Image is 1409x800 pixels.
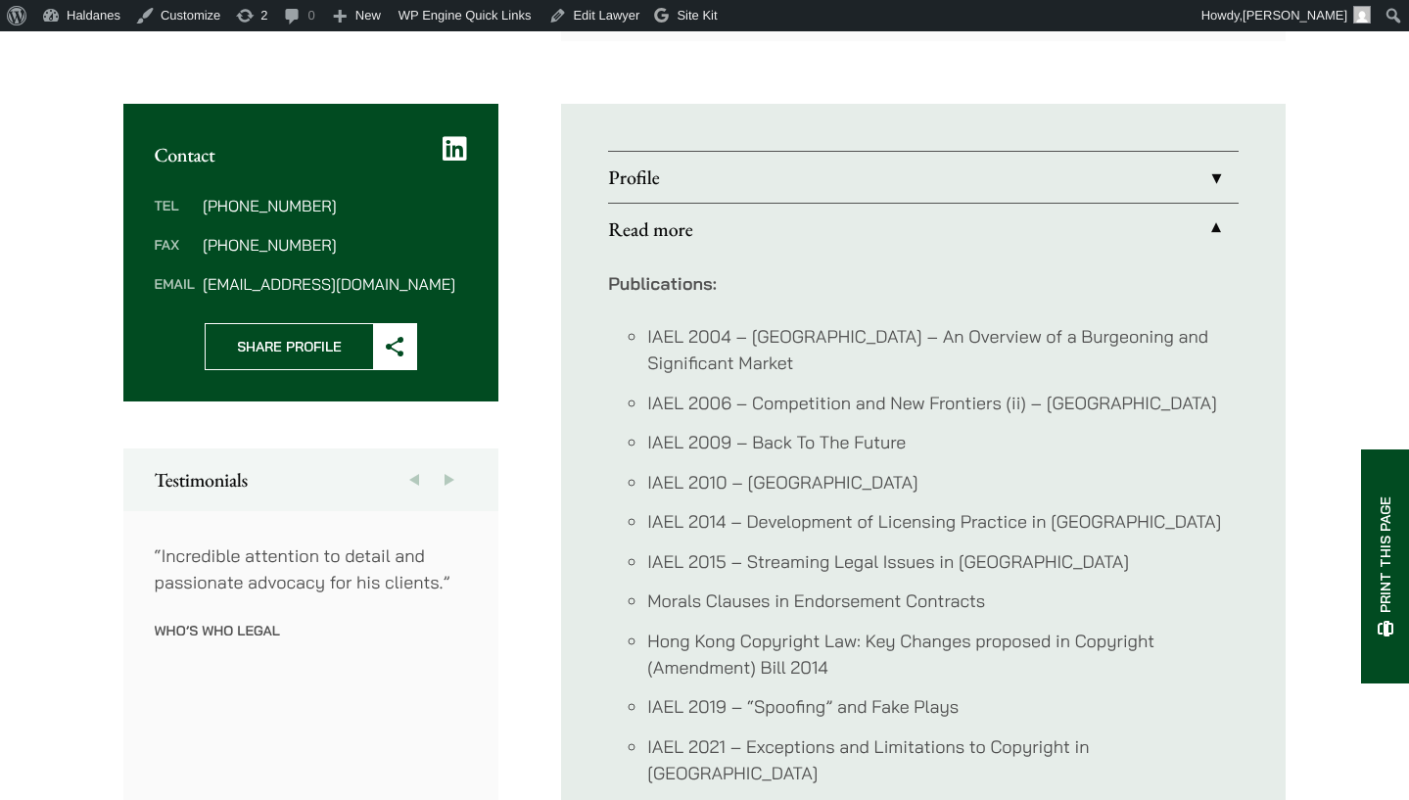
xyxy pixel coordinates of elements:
p: Who’s Who Legal [155,622,468,639]
li: IAEL 2019 – “Spoofing” and Fake Plays [647,693,1239,720]
li: Morals Clauses in Endorsement Contracts [647,588,1239,614]
dd: [PHONE_NUMBER] [203,237,467,253]
li: IAEL 2009 – Back To The Future [647,429,1239,455]
button: Next [432,448,467,511]
li: IAEL 2015 – Streaming Legal Issues in [GEOGRAPHIC_DATA] [647,548,1239,575]
p: “Incredible attention to detail and passionate advocacy for his clients.” [155,542,468,595]
li: IAEL 2004 – [GEOGRAPHIC_DATA] – An Overview of a Burgeoning and Significant Market [647,323,1239,376]
li: IAEL 2021 – Exceptions and Limitations to Copyright in [GEOGRAPHIC_DATA] [647,733,1239,786]
h2: Contact [155,143,468,166]
strong: Publications: [608,272,717,295]
button: Share Profile [205,323,417,370]
li: Hong Kong Copyright Law: Key Changes proposed in Copyright (Amendment) Bill 2014 [647,628,1239,681]
a: LinkedIn [443,135,467,163]
span: [PERSON_NAME] [1243,8,1347,23]
li: IAEL 2006 – Competition and New Frontiers (ii) – [GEOGRAPHIC_DATA] [647,390,1239,416]
a: Profile [608,152,1239,203]
h2: Testimonials [155,468,468,492]
li: IAEL 2010 – [GEOGRAPHIC_DATA] [647,469,1239,495]
dt: Email [155,276,195,292]
dd: [EMAIL_ADDRESS][DOMAIN_NAME] [203,276,467,292]
button: Previous [397,448,432,511]
dd: [PHONE_NUMBER] [203,198,467,213]
dt: Fax [155,237,195,276]
li: IAEL 2014 – Development of Licensing Practice in [GEOGRAPHIC_DATA] [647,508,1239,535]
span: Share Profile [206,324,373,369]
dt: Tel [155,198,195,237]
a: Read more [608,204,1239,255]
span: Site Kit [677,8,717,23]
